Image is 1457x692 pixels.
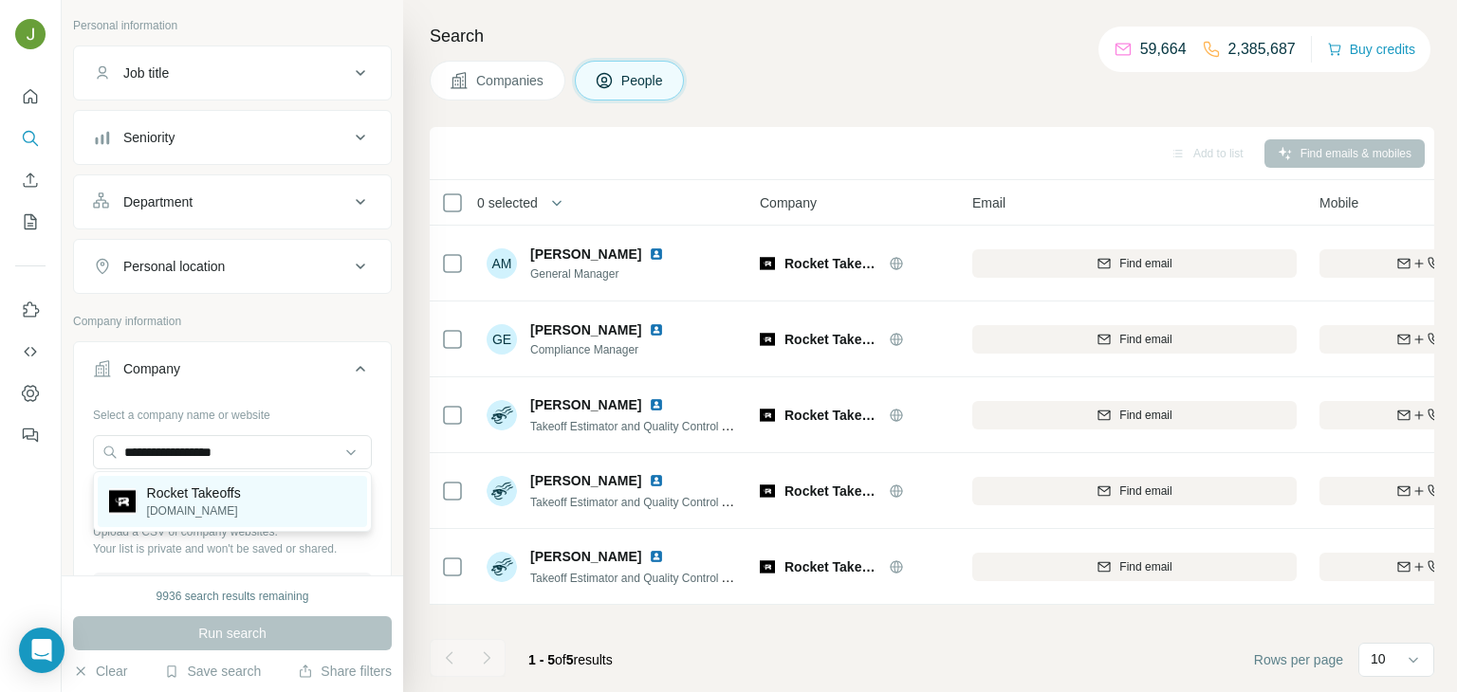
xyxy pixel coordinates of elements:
button: Company [74,346,391,399]
span: Takeoff Estimator and Quality Control Assurance Rep [530,570,799,585]
span: Rocket Takeoffs [784,254,879,273]
span: 5 [566,652,574,667]
p: Company information [73,313,392,330]
p: Personal information [73,17,392,34]
span: Compliance Manager [530,341,687,358]
span: Rocket Takeoffs [784,406,879,425]
p: 10 [1371,649,1386,668]
span: Rocket Takeoffs [784,482,879,501]
span: Mobile [1319,193,1358,212]
span: [PERSON_NAME] [530,395,641,414]
button: Share filters [298,662,392,681]
span: Find email [1119,558,1171,575]
img: LinkedIn logo [649,397,664,412]
button: My lists [15,205,46,239]
img: LinkedIn logo [649,322,664,337]
img: Logo of Rocket Takeoffs [760,332,775,347]
p: Your list is private and won't be saved or shared. [93,540,372,557]
img: Logo of Rocket Takeoffs [760,408,775,423]
img: Avatar [487,400,517,430]
button: Find email [972,249,1297,278]
img: Logo of Rocket Takeoffs [760,256,775,271]
button: Find email [972,553,1297,581]
p: Upload a CSV of company websites. [93,523,372,540]
div: Select a company name or website [93,399,372,424]
button: Feedback [15,418,46,452]
span: Company [760,193,817,212]
div: Open Intercom Messenger [19,628,65,673]
button: Upload a list of companies [93,573,372,607]
span: [PERSON_NAME] [530,320,641,339]
h4: Search [430,23,1434,49]
span: Find email [1119,407,1171,424]
div: Job title [123,64,169,82]
button: Quick start [15,80,46,114]
button: Enrich CSV [15,163,46,197]
div: AM [487,248,517,279]
img: Avatar [487,552,517,582]
img: LinkedIn logo [649,473,664,488]
span: [PERSON_NAME] [530,471,641,490]
button: Save search [164,662,261,681]
div: Seniority [123,128,175,147]
span: People [621,71,665,90]
span: General Manager [530,265,687,282]
button: Use Surfe API [15,335,46,369]
button: Use Surfe on LinkedIn [15,293,46,327]
span: of [555,652,566,667]
span: [PERSON_NAME] [530,245,641,264]
span: Rocket Takeoffs [784,330,879,349]
p: [DOMAIN_NAME] [147,502,241,519]
p: 2,385,687 [1228,38,1296,61]
p: 59,664 [1140,38,1187,61]
button: Find email [972,477,1297,505]
span: Takeoff Estimator and Quality Control Assurance Rep (Part Time) [530,494,858,509]
img: Logo of Rocket Takeoffs [760,483,775,499]
button: Search [15,121,46,155]
span: Rows per page [1254,650,1343,669]
span: Find email [1119,255,1171,272]
img: LinkedIn logo [649,549,664,564]
span: Find email [1119,331,1171,348]
button: Dashboard [15,376,46,410]
button: Seniority [74,115,391,160]
span: Email [972,193,1005,212]
span: Find email [1119,483,1171,500]
span: 1 - 5 [528,652,555,667]
span: Rocket Takeoffs [784,557,879,576]
button: Job title [74,50,391,96]
button: Find email [972,325,1297,354]
button: Department [74,179,391,225]
div: Personal location [123,257,225,276]
img: Avatar [15,19,46,49]
div: Department [123,192,193,211]
span: Takeoff Estimator and Quality Control Assurance Representative [530,418,855,433]
button: Personal location [74,244,391,289]
div: GE [487,324,517,355]
span: Companies [476,71,545,90]
p: Rocket Takeoffs [147,483,241,502]
div: Company [123,359,180,378]
img: LinkedIn logo [649,246,664,262]
span: [PERSON_NAME] [530,547,641,566]
img: Avatar [487,476,517,506]
button: Buy credits [1327,36,1415,63]
span: results [528,652,613,667]
button: Find email [972,401,1297,429]
span: 0 selected [477,193,538,212]
div: 9936 search results remaining [157,588,309,605]
img: Logo of Rocket Takeoffs [760,559,775,574]
button: Clear [73,662,127,681]
img: Rocket Takeoffs [109,488,136,515]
